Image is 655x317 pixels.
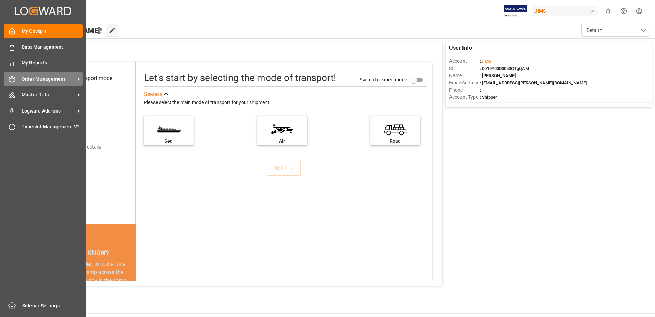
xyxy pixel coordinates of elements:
a: Timeslot Management V2 [4,120,83,133]
button: show 0 new notifications [601,3,616,19]
button: NEXT [267,161,301,176]
span: Account Type [449,94,480,101]
span: Default [586,27,602,34]
div: NEXT [273,164,294,172]
button: open menu [581,24,650,37]
span: : [PERSON_NAME] [480,73,516,78]
span: Sidebar Settings [22,302,84,309]
span: Data Management [22,44,83,51]
div: Road [374,138,417,145]
span: Logward Add-ons [22,107,76,115]
span: My Cockpit [22,27,83,35]
div: JIMS [532,6,598,16]
a: My Cockpit [4,24,83,38]
div: Let's start by selecting the mode of transport! [144,71,336,85]
span: : [EMAIL_ADDRESS][PERSON_NAME][DOMAIN_NAME] [480,80,587,85]
span: My Reports [22,59,83,67]
button: Help Center [616,3,631,19]
div: Add shipping details [58,143,101,151]
span: Id [449,65,480,72]
span: : 0019Y0000050OTgQAM [480,66,529,71]
span: User Info [449,44,472,52]
span: Name [449,72,480,79]
span: JIMS [481,59,491,64]
span: Hello [PERSON_NAME]! [28,24,102,37]
div: Sea [147,138,190,145]
span: Phone [449,86,480,94]
span: Switch to expert mode [360,77,407,82]
span: Master Data [22,91,76,98]
span: : Shipper [480,95,497,100]
span: Email Address [449,79,480,86]
div: See less [144,90,162,98]
span: Timeslot Management V2 [22,123,83,130]
span: Order Management [22,75,76,83]
img: Exertis%20JAM%20-%20Email%20Logo.jpg_1722504956.jpg [504,5,527,17]
button: JIMS [532,4,601,17]
span: : — [480,87,485,93]
span: Account [449,58,480,65]
div: Please select the main mode of transport for your shipment. [144,98,427,107]
div: Air [261,138,304,145]
a: Data Management [4,40,83,54]
span: : [480,59,491,64]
